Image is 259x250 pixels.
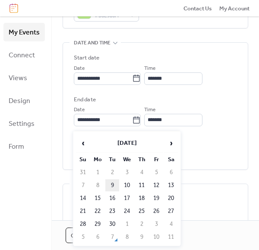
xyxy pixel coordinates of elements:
div: Start date [74,53,99,62]
a: Connect [3,46,45,64]
span: Settings [9,117,35,131]
td: 15 [91,192,104,204]
td: 2 [105,166,119,178]
span: Cancel [71,231,93,240]
td: 11 [164,231,178,243]
th: Fr [149,153,163,166]
td: 3 [120,166,134,178]
td: 5 [149,166,163,178]
td: 5 [76,231,90,243]
button: Cancel [66,228,98,243]
a: Settings [3,114,45,133]
td: 14 [76,192,90,204]
td: 16 [105,192,119,204]
td: 13 [164,179,178,191]
span: #B8E986FF [95,12,125,20]
td: 10 [120,179,134,191]
a: My Events [3,23,45,41]
td: 17 [120,192,134,204]
th: Th [135,153,148,166]
td: 8 [120,231,134,243]
span: Views [9,72,27,85]
span: › [164,134,177,152]
td: 19 [149,192,163,204]
th: Su [76,153,90,166]
td: 3 [149,218,163,230]
td: 18 [135,192,148,204]
td: 21 [76,205,90,217]
span: Time [144,106,155,114]
td: 23 [105,205,119,217]
span: Design [9,94,30,108]
td: 31 [76,166,90,178]
th: Sa [164,153,178,166]
span: ‹ [76,134,89,152]
a: My Account [219,4,250,12]
td: 9 [135,231,148,243]
td: 1 [91,166,104,178]
a: Design [3,91,45,110]
td: 4 [135,166,148,178]
td: 27 [164,205,178,217]
td: 2 [135,218,148,230]
td: 1 [120,218,134,230]
div: End date [74,95,96,104]
td: 22 [91,205,104,217]
td: 8 [91,179,104,191]
td: 9 [105,179,119,191]
img: logo [9,3,18,13]
a: Contact Us [183,4,212,12]
th: [DATE] [91,134,163,153]
td: 6 [91,231,104,243]
td: 26 [149,205,163,217]
td: 20 [164,192,178,204]
td: 4 [164,218,178,230]
td: 10 [149,231,163,243]
td: 30 [105,218,119,230]
th: Tu [105,153,119,166]
span: Form [9,140,24,153]
span: Date and time [74,39,111,47]
span: Connect [9,49,35,62]
span: Date [74,64,85,73]
td: 12 [149,179,163,191]
a: Views [3,69,45,87]
span: Date [74,106,85,114]
span: My Events [9,26,40,39]
td: 28 [76,218,90,230]
td: 6 [164,166,178,178]
td: 29 [91,218,104,230]
td: 7 [76,179,90,191]
th: We [120,153,134,166]
td: 24 [120,205,134,217]
td: 7 [105,231,119,243]
span: Time [144,64,155,73]
td: 11 [135,179,148,191]
th: Mo [91,153,104,166]
a: Form [3,137,45,156]
td: 25 [135,205,148,217]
